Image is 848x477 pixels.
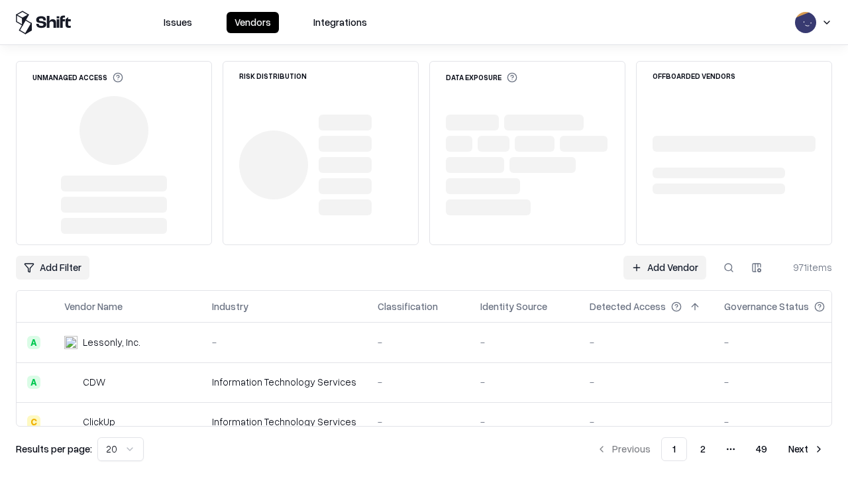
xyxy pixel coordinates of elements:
[64,299,123,313] div: Vendor Name
[378,375,459,389] div: -
[480,375,568,389] div: -
[212,375,356,389] div: Information Technology Services
[724,375,846,389] div: -
[83,375,105,389] div: CDW
[83,415,115,429] div: ClickUp
[378,415,459,429] div: -
[27,376,40,389] div: A
[27,336,40,349] div: A
[745,437,778,461] button: 49
[305,12,375,33] button: Integrations
[653,72,735,79] div: Offboarded Vendors
[780,437,832,461] button: Next
[156,12,200,33] button: Issues
[239,72,307,79] div: Risk Distribution
[64,415,78,429] img: ClickUp
[227,12,279,33] button: Vendors
[212,299,248,313] div: Industry
[27,415,40,429] div: C
[32,72,123,83] div: Unmanaged Access
[724,299,809,313] div: Governance Status
[724,415,846,429] div: -
[480,299,547,313] div: Identity Source
[212,335,356,349] div: -
[590,299,666,313] div: Detected Access
[16,256,89,280] button: Add Filter
[16,442,92,456] p: Results per page:
[623,256,706,280] a: Add Vendor
[480,415,568,429] div: -
[378,299,438,313] div: Classification
[64,336,78,349] img: Lessonly, Inc.
[590,335,703,349] div: -
[779,260,832,274] div: 971 items
[690,437,716,461] button: 2
[480,335,568,349] div: -
[590,415,703,429] div: -
[590,375,703,389] div: -
[724,335,846,349] div: -
[446,72,517,83] div: Data Exposure
[588,437,832,461] nav: pagination
[661,437,687,461] button: 1
[212,415,356,429] div: Information Technology Services
[64,376,78,389] img: CDW
[83,335,140,349] div: Lessonly, Inc.
[378,335,459,349] div: -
